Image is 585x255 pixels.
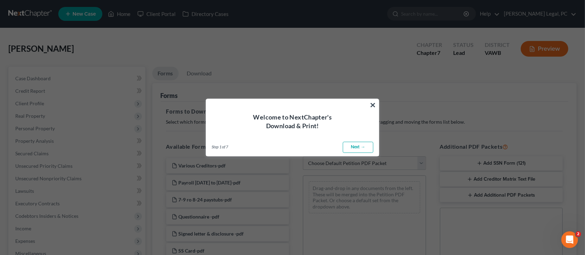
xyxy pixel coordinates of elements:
span: 2 [576,231,581,237]
a: Next → [343,142,373,153]
iframe: Intercom live chat [561,231,578,248]
h4: Welcome to NextChapter's Download & Print! [214,113,371,130]
span: Step 1 of 7 [212,144,228,150]
button: × [370,99,376,110]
